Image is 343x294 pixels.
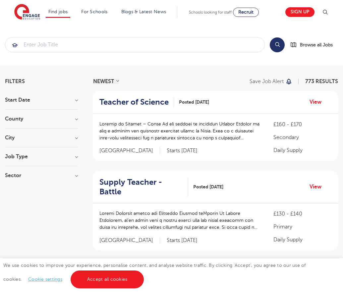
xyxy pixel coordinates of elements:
[99,97,174,107] a: Teacher of Science
[233,8,259,17] a: Recruit
[5,37,264,52] input: Submit
[167,237,198,244] p: Starts [DATE]
[71,270,144,288] a: Accept all cookies
[189,10,232,15] span: Schools looking for staff
[99,147,160,154] span: [GEOGRAPHIC_DATA]
[310,182,326,191] a: View
[273,121,331,128] p: £160 - £170
[273,236,331,244] p: Daily Supply
[305,78,338,84] span: 773 RESULTS
[48,9,68,14] a: Find jobs
[273,133,331,141] p: Secondary
[250,79,292,84] button: Save job alert
[99,237,160,244] span: [GEOGRAPHIC_DATA]
[81,9,107,14] a: For Schools
[28,277,62,282] a: Cookie settings
[99,210,260,231] p: Loremi Dolorsit ametco adi Elitseddo Eiusmod teMporin Ut Labore Etdolorem, al’en admin veni q nos...
[5,135,78,140] h3: City
[99,177,183,197] h2: Supply Teacher - Battle
[3,263,306,282] span: We use cookies to improve your experience, personalise content, and analyse website traffic. By c...
[290,41,338,49] a: Browse all Jobs
[273,210,331,218] p: £130 - £140
[5,154,78,159] h3: Job Type
[179,99,209,106] span: Posted [DATE]
[273,146,331,154] p: Daily Supply
[250,79,284,84] p: Save job alert
[193,183,223,190] span: Posted [DATE]
[5,37,265,52] div: Submit
[167,147,198,154] p: Starts [DATE]
[99,97,169,107] h2: Teacher of Science
[310,98,326,106] a: View
[285,7,314,17] a: Sign up
[5,79,25,84] span: Filters
[5,173,78,178] h3: Sector
[14,4,40,21] img: Engage Education
[273,223,331,231] p: Primary
[238,10,254,15] span: Recruit
[99,121,260,141] p: Loremip do Sitamet – Conse Ad eli seddoei te incididun Utlabor Etdolor ma aliq e adminim ven quis...
[300,41,333,49] span: Browse all Jobs
[121,9,166,14] a: Blogs & Latest News
[99,177,188,197] a: Supply Teacher - Battle
[5,97,78,103] h3: Start Date
[270,37,285,52] button: Search
[5,116,78,122] h3: County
